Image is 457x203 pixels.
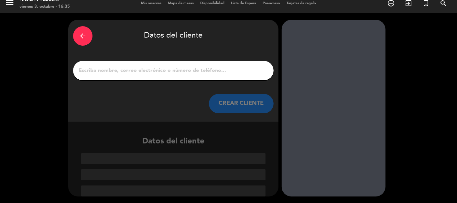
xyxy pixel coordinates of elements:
span: Disponibilidad [197,2,228,5]
div: viernes 3. octubre - 16:35 [19,4,70,10]
div: Datos del cliente [68,135,278,197]
div: Datos del cliente [73,25,274,47]
i: arrow_back [79,32,87,40]
span: Pre-acceso [259,2,283,5]
span: Tarjetas de regalo [283,2,319,5]
span: Mapa de mesas [165,2,197,5]
input: Escriba nombre, correo electrónico o número de teléfono... [78,66,269,75]
span: Lista de Espera [228,2,259,5]
button: CREAR CLIENTE [209,94,274,113]
span: Mis reservas [138,2,165,5]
